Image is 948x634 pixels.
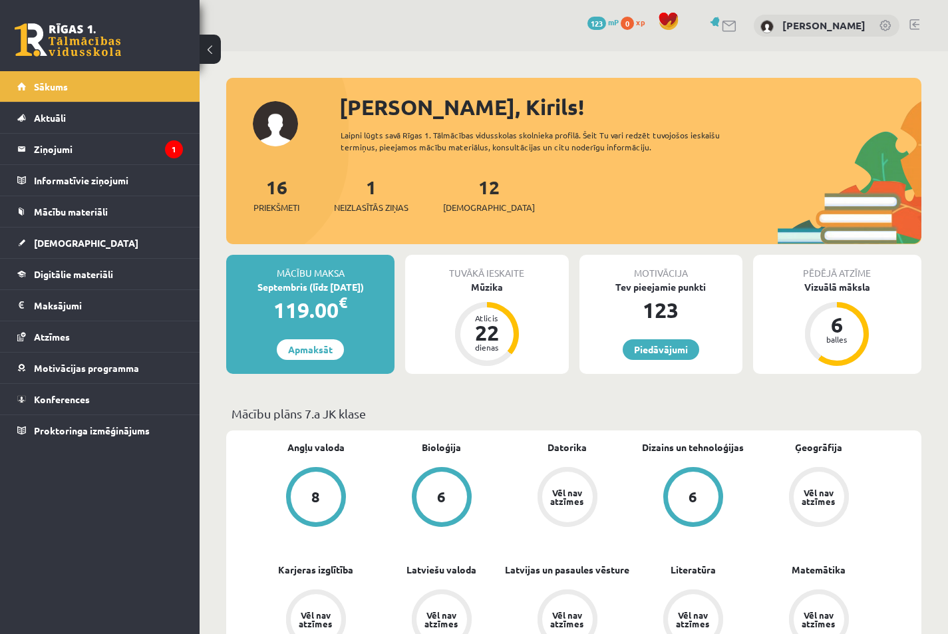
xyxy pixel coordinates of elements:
[423,611,460,628] div: Vēl nav atzīmes
[334,201,408,214] span: Neizlasītās ziņas
[549,488,586,506] div: Vēl nav atzīmes
[17,102,183,133] a: Aktuāli
[226,280,395,294] div: Septembris (līdz [DATE])
[17,353,183,383] a: Motivācijas programma
[642,440,744,454] a: Dizains un tehnoloģijas
[253,175,299,214] a: 16Priekšmeti
[795,440,842,454] a: Ģeogrāfija
[630,467,756,530] a: 6
[287,440,345,454] a: Angļu valoda
[17,384,183,414] a: Konferences
[34,206,108,218] span: Mācību materiāli
[278,563,353,577] a: Karjeras izglītība
[689,490,697,504] div: 6
[34,424,150,436] span: Proktoringa izmēģinājums
[17,321,183,352] a: Atzīmes
[621,17,651,27] a: 0 xp
[17,290,183,321] a: Maksājumi
[623,339,699,360] a: Piedāvājumi
[34,237,138,249] span: [DEMOGRAPHIC_DATA]
[467,322,507,343] div: 22
[621,17,634,30] span: 0
[467,343,507,351] div: dienas
[253,201,299,214] span: Priekšmeti
[34,80,68,92] span: Sākums
[379,467,504,530] a: 6
[579,280,742,294] div: Tev pieejamie punkti
[17,415,183,446] a: Proktoringa izmēģinājums
[34,134,183,164] legend: Ziņojumi
[800,488,838,506] div: Vēl nav atzīmes
[548,440,587,454] a: Datorika
[756,467,881,530] a: Vēl nav atzīmes
[34,362,139,374] span: Motivācijas programma
[341,129,758,153] div: Laipni lūgts savā Rīgas 1. Tālmācības vidusskolas skolnieka profilā. Šeit Tu vari redzēt tuvojošo...
[504,467,630,530] a: Vēl nav atzīmes
[232,404,916,422] p: Mācību plāns 7.a JK klase
[34,112,66,124] span: Aktuāli
[800,611,838,628] div: Vēl nav atzīmes
[297,611,335,628] div: Vēl nav atzīmes
[782,19,866,32] a: [PERSON_NAME]
[17,228,183,258] a: [DEMOGRAPHIC_DATA]
[339,293,347,312] span: €
[226,294,395,326] div: 119.00
[608,17,619,27] span: mP
[405,280,568,368] a: Mūzika Atlicis 22 dienas
[505,563,629,577] a: Latvijas un pasaules vēsture
[753,255,921,280] div: Pēdējā atzīme
[671,563,716,577] a: Literatūra
[422,440,461,454] a: Bioloģija
[760,20,774,33] img: Kirils Ivaņeckis
[467,314,507,322] div: Atlicis
[443,175,535,214] a: 12[DEMOGRAPHIC_DATA]
[636,17,645,27] span: xp
[817,314,857,335] div: 6
[34,165,183,196] legend: Informatīvie ziņojumi
[165,140,183,158] i: 1
[437,490,446,504] div: 6
[405,255,568,280] div: Tuvākā ieskaite
[226,255,395,280] div: Mācību maksa
[311,490,320,504] div: 8
[405,280,568,294] div: Mūzika
[17,71,183,102] a: Sākums
[753,280,921,368] a: Vizuālā māksla 6 balles
[443,201,535,214] span: [DEMOGRAPHIC_DATA]
[579,255,742,280] div: Motivācija
[15,23,121,57] a: Rīgas 1. Tālmācības vidusskola
[587,17,619,27] a: 123 mP
[277,339,344,360] a: Apmaksāt
[675,611,712,628] div: Vēl nav atzīmes
[34,331,70,343] span: Atzīmes
[17,196,183,227] a: Mācību materiāli
[34,268,113,280] span: Digitālie materiāli
[253,467,379,530] a: 8
[17,259,183,289] a: Digitālie materiāli
[17,165,183,196] a: Informatīvie ziņojumi
[549,611,586,628] div: Vēl nav atzīmes
[579,294,742,326] div: 123
[339,91,921,123] div: [PERSON_NAME], Kirils!
[34,393,90,405] span: Konferences
[792,563,846,577] a: Matemātika
[334,175,408,214] a: 1Neizlasītās ziņas
[34,290,183,321] legend: Maksājumi
[753,280,921,294] div: Vizuālā māksla
[817,335,857,343] div: balles
[406,563,476,577] a: Latviešu valoda
[587,17,606,30] span: 123
[17,134,183,164] a: Ziņojumi1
